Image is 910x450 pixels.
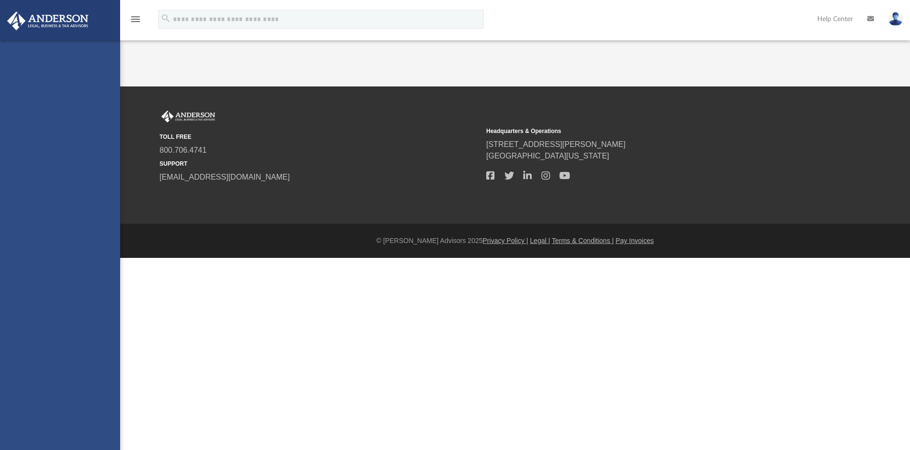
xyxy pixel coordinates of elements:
a: menu [130,18,141,25]
small: TOLL FREE [160,133,480,141]
i: menu [130,13,141,25]
small: Headquarters & Operations [486,127,806,135]
div: © [PERSON_NAME] Advisors 2025 [120,236,910,246]
small: SUPPORT [160,159,480,168]
a: [STREET_ADDRESS][PERSON_NAME] [486,140,626,148]
img: User Pic [888,12,903,26]
img: Anderson Advisors Platinum Portal [4,12,91,30]
img: Anderson Advisors Platinum Portal [160,110,217,123]
a: [GEOGRAPHIC_DATA][US_STATE] [486,152,609,160]
a: Privacy Policy | [483,237,529,244]
a: [EMAIL_ADDRESS][DOMAIN_NAME] [160,173,290,181]
a: 800.706.4741 [160,146,207,154]
i: search [160,13,171,24]
a: Legal | [530,237,550,244]
a: Terms & Conditions | [552,237,614,244]
a: Pay Invoices [615,237,653,244]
